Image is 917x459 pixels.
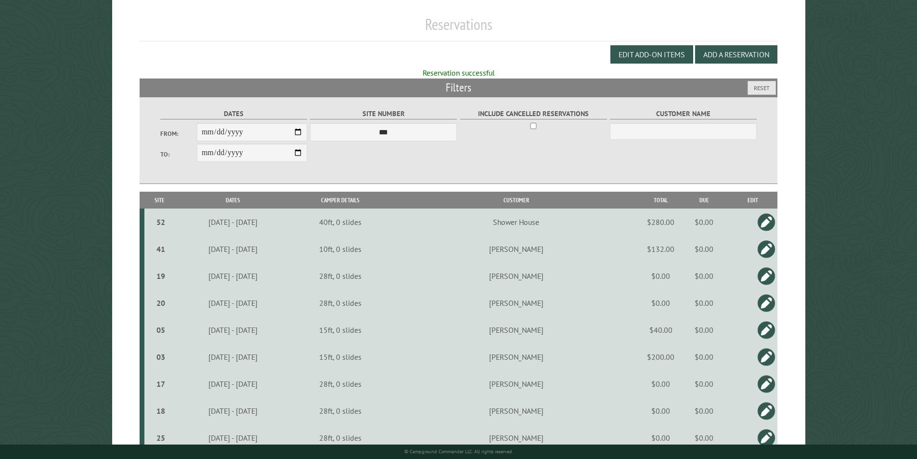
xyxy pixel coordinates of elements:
div: 05 [148,325,174,335]
th: Customer [390,192,642,209]
div: [DATE] - [DATE] [177,406,289,416]
td: [PERSON_NAME] [390,316,642,343]
div: 18 [148,406,174,416]
div: [DATE] - [DATE] [177,217,289,227]
td: [PERSON_NAME] [390,370,642,397]
td: 40ft, 0 slides [290,209,390,236]
th: Due [680,192,728,209]
label: Site Number [310,108,457,119]
div: [DATE] - [DATE] [177,352,289,362]
label: Include Cancelled Reservations [460,108,607,119]
td: 15ft, 0 slides [290,343,390,370]
label: To: [160,150,197,159]
div: 19 [148,271,174,281]
td: $280.00 [642,209,680,236]
button: Edit Add-on Items [610,45,693,64]
div: [DATE] - [DATE] [177,298,289,308]
td: $0.00 [680,397,728,424]
td: $0.00 [680,370,728,397]
td: 28ft, 0 slides [290,397,390,424]
td: $0.00 [680,289,728,316]
small: © Campground Commander LLC. All rights reserved. [404,448,513,455]
h2: Filters [140,79,778,97]
td: $0.00 [680,316,728,343]
div: [DATE] - [DATE] [177,325,289,335]
label: Customer Name [610,108,757,119]
div: [DATE] - [DATE] [177,271,289,281]
td: $0.00 [680,236,728,262]
td: $0.00 [680,424,728,451]
td: $40.00 [642,316,680,343]
div: 25 [148,433,174,443]
td: [PERSON_NAME] [390,236,642,262]
td: [PERSON_NAME] [390,343,642,370]
div: 52 [148,217,174,227]
td: $0.00 [642,262,680,289]
td: $0.00 [642,289,680,316]
td: $0.00 [642,397,680,424]
td: $0.00 [680,343,728,370]
div: 03 [148,352,174,362]
td: 10ft, 0 slides [290,236,390,262]
h1: Reservations [140,15,778,41]
td: 28ft, 0 slides [290,370,390,397]
td: [PERSON_NAME] [390,397,642,424]
th: Site [144,192,175,209]
td: $132.00 [642,236,680,262]
div: 20 [148,298,174,308]
div: 17 [148,379,174,389]
label: From: [160,129,197,138]
div: [DATE] - [DATE] [177,379,289,389]
td: 28ft, 0 slides [290,289,390,316]
td: $0.00 [642,424,680,451]
div: [DATE] - [DATE] [177,244,289,254]
td: 15ft, 0 slides [290,316,390,343]
th: Dates [175,192,290,209]
td: [PERSON_NAME] [390,424,642,451]
td: $0.00 [680,209,728,236]
th: Total [642,192,680,209]
button: Add a Reservation [695,45,777,64]
div: 41 [148,244,174,254]
td: Shower House [390,209,642,236]
td: [PERSON_NAME] [390,262,642,289]
th: Camper Details [290,192,390,209]
td: 28ft, 0 slides [290,424,390,451]
th: Edit [728,192,777,209]
button: Reset [748,81,776,95]
td: $0.00 [680,262,728,289]
div: Reservation successful [140,67,778,78]
label: Dates [160,108,307,119]
td: $0.00 [642,370,680,397]
div: [DATE] - [DATE] [177,433,289,443]
td: [PERSON_NAME] [390,289,642,316]
td: $200.00 [642,343,680,370]
td: 28ft, 0 slides [290,262,390,289]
